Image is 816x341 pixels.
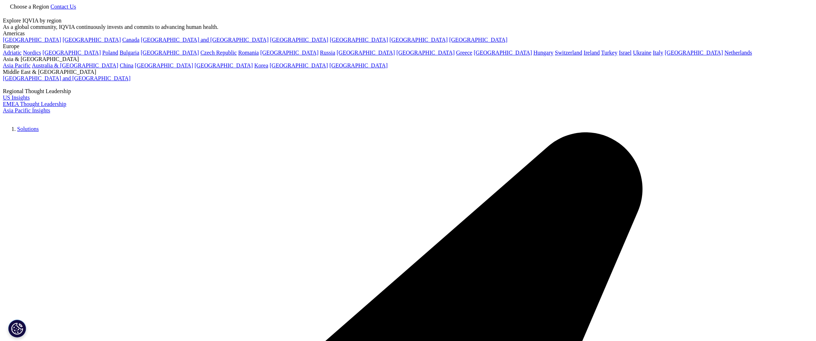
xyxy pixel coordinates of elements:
[389,37,448,43] a: [GEOGRAPHIC_DATA]
[63,37,121,43] a: [GEOGRAPHIC_DATA]
[141,37,268,43] a: [GEOGRAPHIC_DATA] and [GEOGRAPHIC_DATA]
[270,37,328,43] a: [GEOGRAPHIC_DATA]
[3,56,813,62] div: Asia & [GEOGRAPHIC_DATA]
[10,4,49,10] span: Choose a Region
[200,50,237,56] a: Czech Republic
[474,50,532,56] a: [GEOGRAPHIC_DATA]
[8,320,26,337] button: Cookies Settings
[329,62,388,68] a: [GEOGRAPHIC_DATA]
[3,37,61,43] a: [GEOGRAPHIC_DATA]
[260,50,318,56] a: [GEOGRAPHIC_DATA]
[120,62,133,68] a: China
[3,30,813,37] div: Americas
[102,50,118,56] a: Poland
[3,95,30,101] a: US Insights
[633,50,652,56] a: Ukraine
[135,62,193,68] a: [GEOGRAPHIC_DATA]
[32,62,118,68] a: Australia & [GEOGRAPHIC_DATA]
[3,17,813,24] div: Explore IQVIA by region
[601,50,617,56] a: Turkey
[533,50,553,56] a: Hungary
[3,43,813,50] div: Europe
[120,50,139,56] a: Bulgaria
[3,24,813,30] div: As a global community, IQVIA continuously invests and commits to advancing human health.
[619,50,632,56] a: Israel
[50,4,76,10] a: Contact Us
[3,50,21,56] a: Adriatic
[43,50,101,56] a: [GEOGRAPHIC_DATA]
[665,50,723,56] a: [GEOGRAPHIC_DATA]
[254,62,268,68] a: Korea
[3,62,31,68] a: Asia Pacific
[270,62,328,68] a: [GEOGRAPHIC_DATA]
[337,50,395,56] a: [GEOGRAPHIC_DATA]
[3,107,50,113] a: Asia Pacific Insights
[238,50,259,56] a: Romania
[583,50,599,56] a: Ireland
[3,101,66,107] a: EMEA Thought Leadership
[195,62,253,68] a: [GEOGRAPHIC_DATA]
[725,50,752,56] a: Netherlands
[456,50,472,56] a: Greece
[320,50,335,56] a: Russia
[653,50,663,56] a: Italy
[3,69,813,75] div: Middle East & [GEOGRAPHIC_DATA]
[23,50,41,56] a: Nordics
[449,37,507,43] a: [GEOGRAPHIC_DATA]
[396,50,454,56] a: [GEOGRAPHIC_DATA]
[141,50,199,56] a: [GEOGRAPHIC_DATA]
[122,37,139,43] a: Canada
[3,88,813,95] div: Regional Thought Leadership
[555,50,582,56] a: Switzerland
[3,75,130,81] a: [GEOGRAPHIC_DATA] and [GEOGRAPHIC_DATA]
[330,37,388,43] a: [GEOGRAPHIC_DATA]
[17,126,39,132] a: Solutions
